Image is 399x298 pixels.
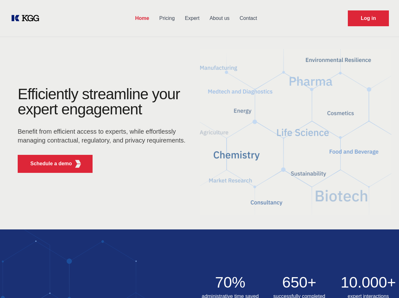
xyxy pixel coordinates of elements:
h2: 650+ [269,275,330,290]
a: Expert [180,10,204,27]
h2: 70% [200,275,261,290]
a: Request Demo [348,10,389,26]
img: KGG Fifth Element RED [200,41,392,223]
img: KGG Fifth Element RED [74,160,82,168]
button: Schedule a demoKGG Fifth Element RED [18,155,93,173]
h1: Efficiently streamline your expert engagement [18,87,190,117]
a: Contact [235,10,262,27]
a: About us [204,10,234,27]
a: Pricing [154,10,180,27]
a: Home [130,10,154,27]
a: KOL Knowledge Platform: Talk to Key External Experts (KEE) [10,13,44,23]
p: Benefit from efficient access to experts, while effortlessly managing contractual, regulatory, an... [18,127,190,145]
p: Schedule a demo [30,160,72,167]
